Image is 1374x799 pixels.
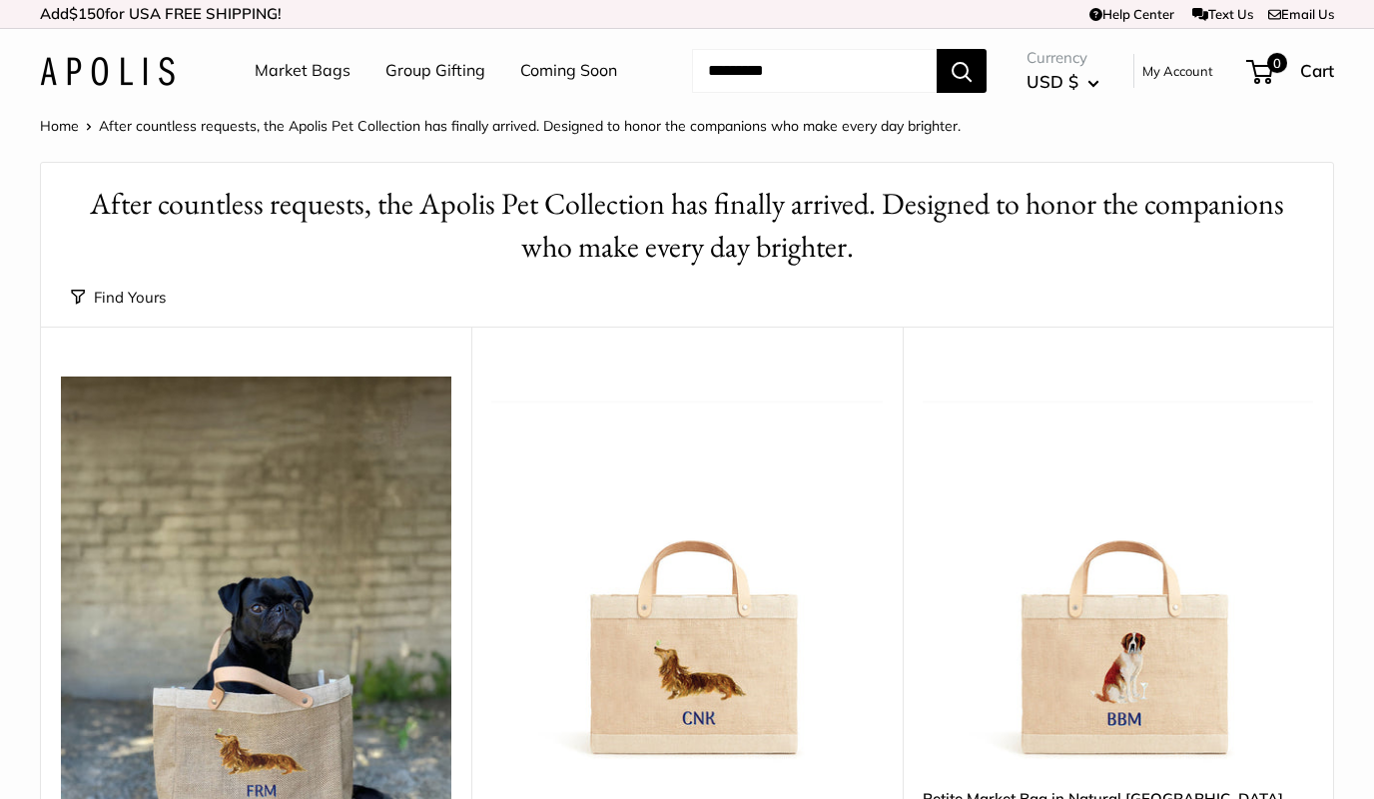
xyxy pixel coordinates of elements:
[99,117,961,135] span: After countless requests, the Apolis Pet Collection has finally arrived. Designed to honor the co...
[1267,53,1287,73] span: 0
[255,56,350,86] a: Market Bags
[520,56,617,86] a: Coming Soon
[923,377,1313,767] a: Petite Market Bag in Natural St. BernardPetite Market Bag in Natural St. Bernard
[937,49,987,93] button: Search
[1027,44,1099,72] span: Currency
[692,49,937,93] input: Search...
[69,4,105,23] span: $150
[40,113,961,139] nav: Breadcrumb
[40,57,175,86] img: Apolis
[385,56,485,86] a: Group Gifting
[71,284,166,312] button: Find Yours
[1248,55,1334,87] a: 0 Cart
[1027,71,1078,92] span: USD $
[40,117,79,135] a: Home
[1192,6,1253,22] a: Text Us
[1268,6,1334,22] a: Email Us
[1089,6,1174,22] a: Help Center
[1300,60,1334,81] span: Cart
[1142,59,1213,83] a: My Account
[71,183,1303,269] h1: After countless requests, the Apolis Pet Collection has finally arrived. Designed to honor the co...
[491,377,882,767] a: Petite Market Bag in Natural DachshundPetite Market Bag in Natural Dachshund
[491,377,882,767] img: Petite Market Bag in Natural Dachshund
[1027,66,1099,98] button: USD $
[923,377,1313,767] img: Petite Market Bag in Natural St. Bernard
